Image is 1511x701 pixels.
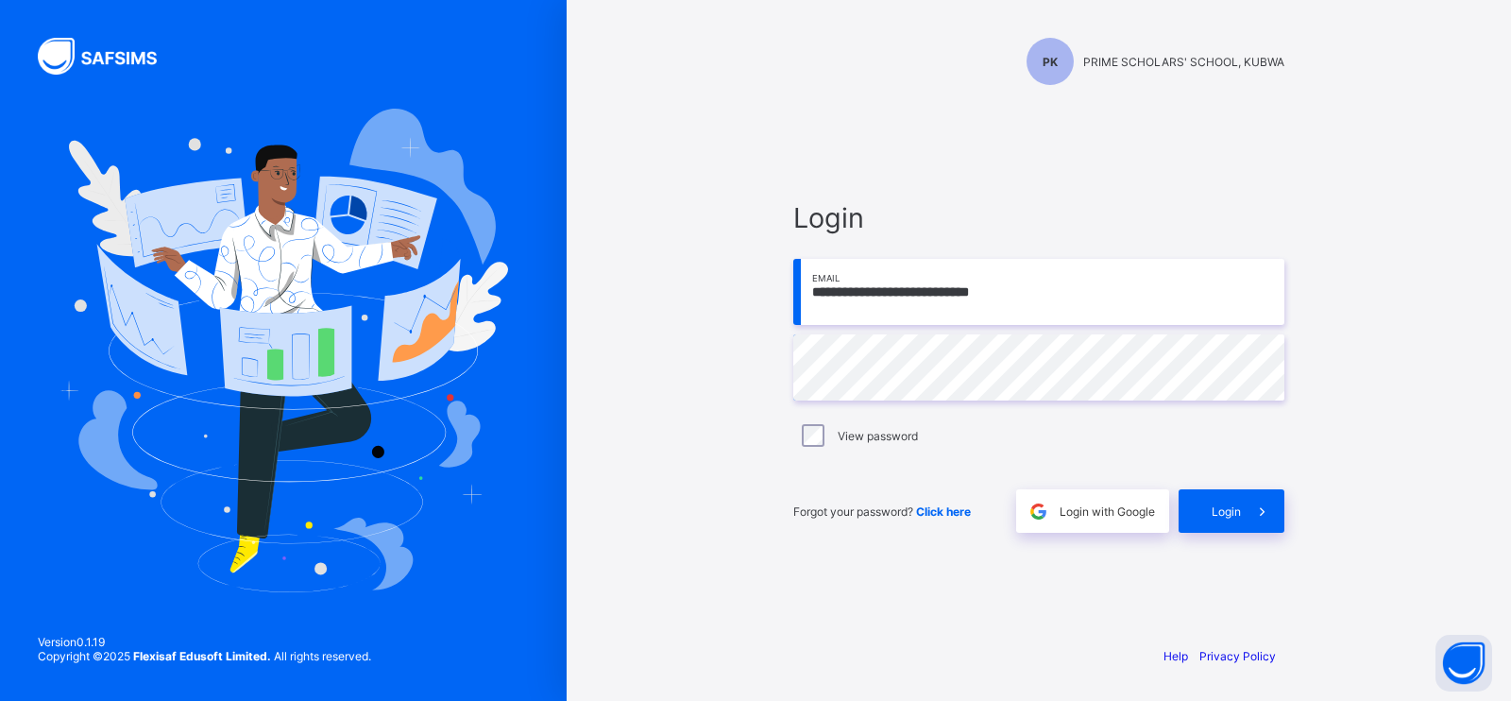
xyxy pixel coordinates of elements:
[1043,55,1058,69] span: PK
[1083,55,1284,69] span: PRIME SCHOLARS' SCHOOL, KUBWA
[38,649,371,663] span: Copyright © 2025 All rights reserved.
[793,504,971,519] span: Forgot your password?
[838,429,918,443] label: View password
[1027,501,1049,522] img: google.396cfc9801f0270233282035f929180a.svg
[1199,649,1276,663] a: Privacy Policy
[1060,504,1155,519] span: Login with Google
[38,635,371,649] span: Version 0.1.19
[1212,504,1241,519] span: Login
[59,109,508,592] img: Hero Image
[1163,649,1188,663] a: Help
[133,649,271,663] strong: Flexisaf Edusoft Limited.
[916,504,971,519] a: Click here
[793,201,1284,234] span: Login
[1435,635,1492,692] button: Open asap
[38,38,179,75] img: SAFSIMS Logo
